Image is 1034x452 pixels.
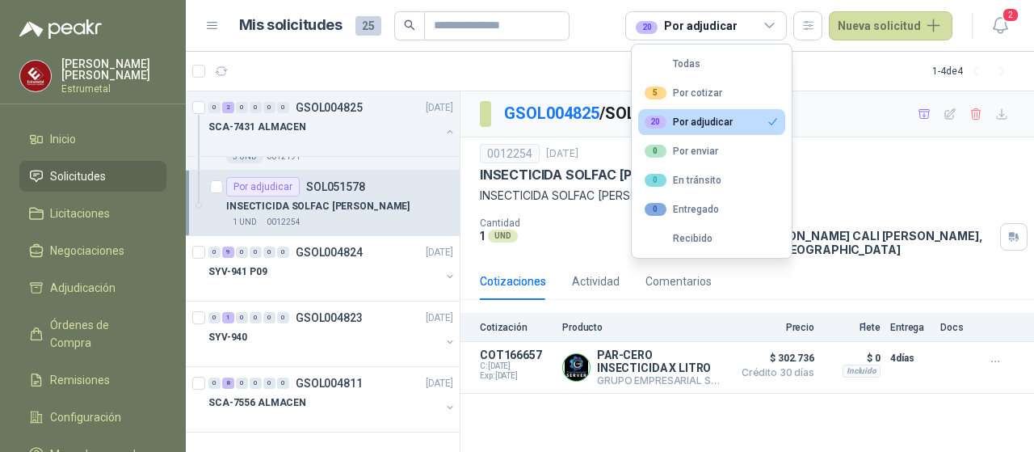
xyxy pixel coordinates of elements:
[480,167,727,184] p: INSECTICIDA SOLFAC [PERSON_NAME]
[208,374,456,425] a: 0 8 0 0 0 0 GSOL004811[DATE] SCA-7556 ALMACEN
[890,322,931,333] p: Entrega
[563,354,590,381] img: Company Logo
[480,361,553,371] span: C: [DATE]
[480,349,553,361] p: COT166657
[645,233,712,244] div: Recibido
[645,116,733,129] div: Por adjudicar
[645,203,719,216] div: Entregado
[597,349,724,374] p: PAR-CERO INSECTICIDA X LITRO
[488,230,518,243] div: UND
[50,279,116,297] span: Adjudicación
[19,402,166,433] a: Configuración
[61,58,166,81] p: [PERSON_NAME] [PERSON_NAME]
[480,322,553,333] p: Cotización
[638,80,785,106] button: 5Por cotizar
[19,365,166,395] a: Remisiones
[890,349,931,368] p: 4 días
[504,103,599,123] a: GSOL004825
[306,181,365,192] p: SOL051578
[932,58,1015,84] div: 1 - 4 de 4
[480,272,546,290] div: Cotizaciones
[480,144,540,163] div: 0012254
[226,150,263,163] div: 5 UND
[546,146,578,162] p: [DATE]
[263,102,275,113] div: 0
[19,161,166,192] a: Solicitudes
[236,312,248,323] div: 0
[208,264,267,280] p: SYV-941 P09
[19,272,166,303] a: Adjudicación
[504,101,691,126] p: / SOL051578
[19,235,166,266] a: Negociaciones
[645,116,666,129] div: 20
[645,174,721,187] div: En tránsito
[645,58,700,70] div: Todas
[50,408,121,426] span: Configuración
[208,120,306,135] p: SCA-7431 ALMACEN
[824,322,881,333] p: Flete
[236,102,248,113] div: 0
[208,247,221,258] div: 0
[226,199,410,214] p: INSECTICIDA SOLFAC [PERSON_NAME]
[426,100,453,116] p: [DATE]
[636,17,737,35] div: Por adjudicar
[226,216,263,229] div: 1 UND
[250,312,262,323] div: 0
[733,368,814,378] span: Crédito 30 días
[426,376,453,391] p: [DATE]
[426,310,453,326] p: [DATE]
[20,61,51,91] img: Company Logo
[208,395,306,411] p: SCA-7556 ALMACEN
[208,98,456,150] a: 0 2 0 0 0 0 GSOL004825[DATE] SCA-7431 ALMACEN
[829,11,952,40] button: Nueva solicitud
[645,87,722,99] div: Por cotizar
[250,247,262,258] div: 0
[638,51,785,77] button: Todas
[19,310,166,358] a: Órdenes de Compra
[562,322,724,333] p: Producto
[296,247,363,258] p: GSOL004824
[940,322,973,333] p: Docs
[236,247,248,258] div: 0
[986,11,1015,40] button: 2
[296,102,363,113] p: GSOL004825
[267,216,301,229] p: 0012254
[222,247,234,258] div: 9
[638,226,785,251] button: Recibido
[645,87,666,99] div: 5
[208,308,456,360] a: 0 1 0 0 0 0 GSOL004823[DATE] SYV-940
[638,138,785,164] button: 0Por enviar
[636,21,658,34] div: 20
[645,145,718,158] div: Por enviar
[404,19,415,31] span: search
[277,378,289,389] div: 0
[426,245,453,260] p: [DATE]
[50,130,76,148] span: Inicio
[208,102,221,113] div: 0
[61,84,166,94] p: Estrumetal
[263,378,275,389] div: 0
[645,272,712,290] div: Comentarios
[50,242,124,260] span: Negociaciones
[50,167,106,185] span: Solicitudes
[208,243,456,294] a: 0 9 0 0 0 0 GSOL004824[DATE] SYV-941 P09
[480,229,485,243] p: 1
[824,349,881,368] p: $ 0
[263,312,275,323] div: 0
[597,374,724,387] p: GRUPO EMPRESARIAL SERVER SAS
[277,102,289,113] div: 0
[222,378,234,389] div: 8
[355,16,381,36] span: 25
[50,205,110,222] span: Licitaciones
[480,187,1015,205] p: INSECTICIDA SOLFAC [PERSON_NAME]
[296,312,363,323] p: GSOL004823
[263,247,275,258] div: 0
[222,102,234,113] div: 2
[843,365,881,378] div: Incluido
[186,171,460,236] a: Por adjudicarSOL051578INSECTICIDA SOLFAC [PERSON_NAME]1 UND0012254
[226,177,300,196] div: Por adjudicar
[680,218,994,229] p: Dirección
[572,272,620,290] div: Actividad
[645,174,666,187] div: 0
[208,312,221,323] div: 0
